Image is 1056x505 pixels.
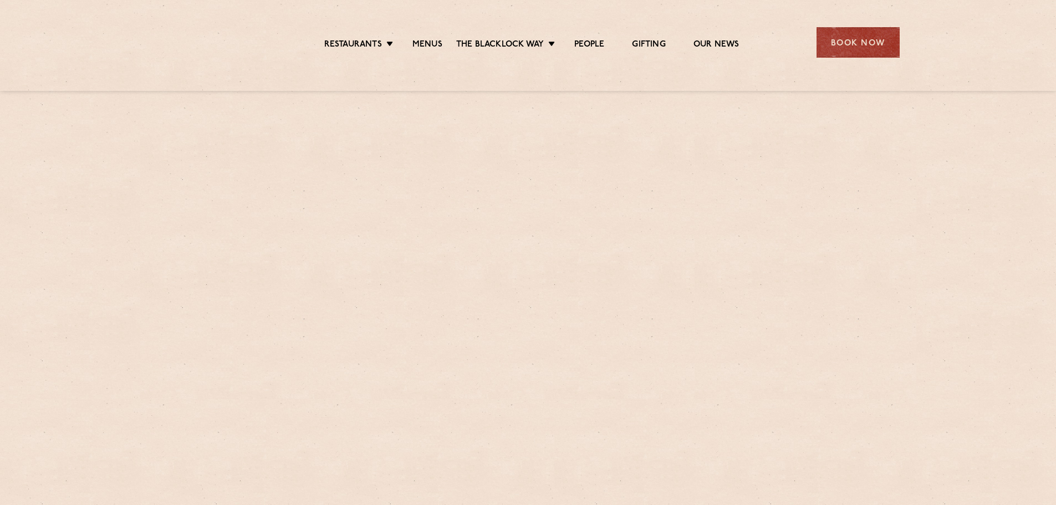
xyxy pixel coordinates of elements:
[412,39,442,52] a: Menus
[632,39,665,52] a: Gifting
[817,27,900,58] div: Book Now
[574,39,604,52] a: People
[456,39,544,52] a: The Blacklock Way
[324,39,382,52] a: Restaurants
[693,39,739,52] a: Our News
[157,11,253,74] img: svg%3E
